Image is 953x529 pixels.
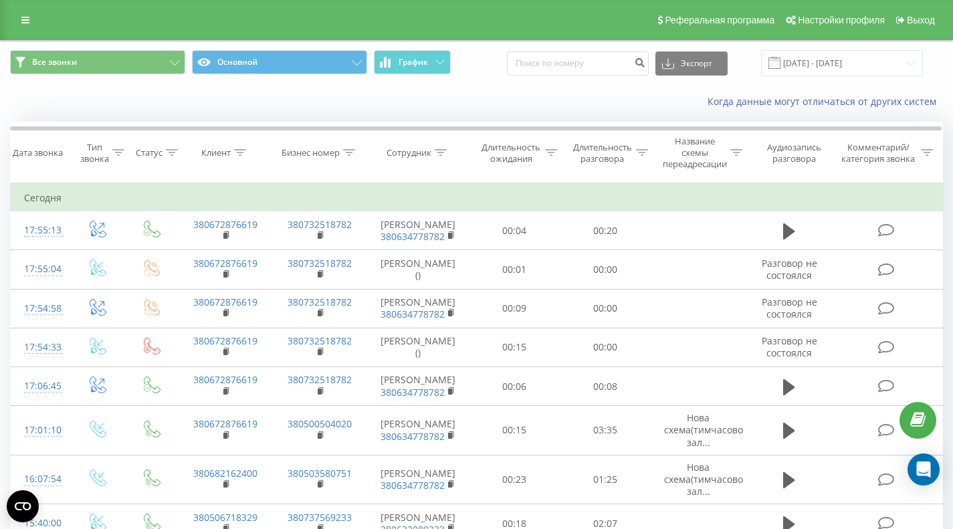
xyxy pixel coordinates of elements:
a: 380634778782 [381,230,445,243]
td: 00:08 [560,367,651,406]
td: [PERSON_NAME] [367,211,469,250]
div: Длительность разговора [572,142,633,165]
a: 380672876619 [193,218,257,231]
div: 17:54:58 [24,296,56,322]
a: 380503580751 [288,467,352,480]
td: [PERSON_NAME] [367,455,469,504]
td: 00:00 [560,328,651,366]
div: Название схемы переадресации [663,136,727,170]
a: 380732518782 [288,257,352,270]
span: Реферальная программа [665,15,774,25]
a: 380672876619 [193,257,257,270]
div: Аудиозапись разговора [758,142,830,165]
a: 380732518782 [288,334,352,347]
td: 00:00 [560,289,651,328]
div: Сотрудник [387,147,431,158]
a: 380732518782 [288,296,352,308]
td: 00:23 [469,455,560,504]
a: 380634778782 [381,479,445,492]
span: График [399,58,428,67]
div: 17:55:13 [24,217,56,243]
a: 380634778782 [381,386,445,399]
a: 380634778782 [381,430,445,443]
button: Экспорт [655,51,728,76]
a: 380672876619 [193,334,257,347]
div: Дата звонка [13,147,63,158]
a: 380672876619 [193,417,257,430]
td: 00:09 [469,289,560,328]
div: 16:07:54 [24,466,56,492]
div: Комментарий/категория звонка [839,142,918,165]
td: 00:20 [560,211,651,250]
span: Нова схема(тимчасово зал... [664,411,743,448]
a: 380506718329 [193,511,257,524]
button: Open CMP widget [7,490,39,522]
a: 380732518782 [288,373,352,386]
a: 380634778782 [381,308,445,320]
a: 380732518782 [288,218,352,231]
div: 17:06:45 [24,373,56,399]
td: 00:15 [469,328,560,366]
span: Все звонки [32,57,77,68]
td: 00:06 [469,367,560,406]
button: График [374,50,451,74]
span: Настройки профиля [798,15,885,25]
td: 00:01 [469,250,560,289]
a: 380737569233 [288,511,352,524]
a: 380672876619 [193,373,257,386]
div: Клиент [201,147,231,158]
button: Основной [192,50,367,74]
div: Open Intercom Messenger [908,453,940,486]
td: [PERSON_NAME] [367,367,469,406]
div: 17:55:04 [24,256,56,282]
div: 17:01:10 [24,417,56,443]
button: Все звонки [10,50,185,74]
td: 03:35 [560,406,651,455]
div: 17:54:33 [24,334,56,360]
a: 380500504020 [288,417,352,430]
td: 00:15 [469,406,560,455]
td: 00:00 [560,250,651,289]
td: [PERSON_NAME] [367,406,469,455]
td: Сегодня [11,185,943,211]
div: Тип звонка [80,142,109,165]
span: Разговор не состоялся [762,296,817,320]
span: Нова схема(тимчасово зал... [664,461,743,498]
div: Статус [136,147,163,158]
input: Поиск по номеру [507,51,649,76]
span: Разговор не состоялся [762,257,817,282]
a: Когда данные могут отличаться от других систем [708,95,943,108]
span: Выход [907,15,935,25]
span: Разговор не состоялся [762,334,817,359]
div: Длительность ожидания [481,142,541,165]
td: [PERSON_NAME] [367,289,469,328]
div: Бизнес номер [282,147,340,158]
td: [PERSON_NAME] () [367,250,469,289]
td: [PERSON_NAME] () [367,328,469,366]
td: 01:25 [560,455,651,504]
td: 00:04 [469,211,560,250]
a: 380672876619 [193,296,257,308]
a: 380682162400 [193,467,257,480]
